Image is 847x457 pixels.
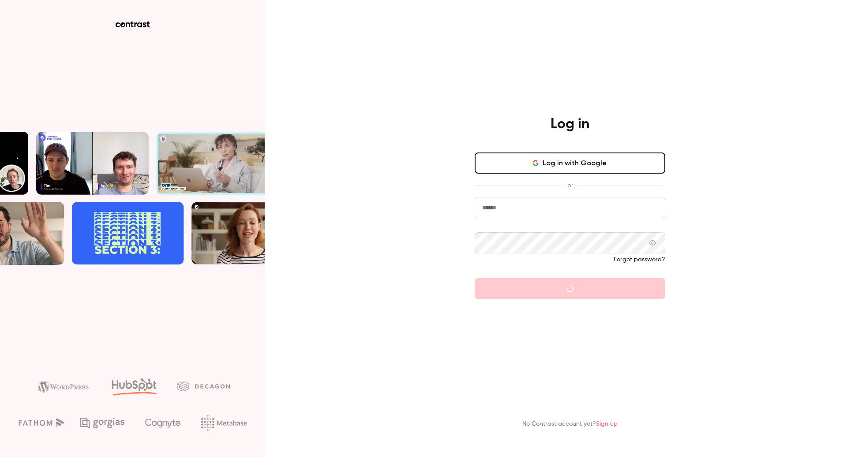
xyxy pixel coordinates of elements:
[563,181,577,190] span: or
[475,152,665,174] button: Log in with Google
[596,421,618,427] a: Sign up
[551,115,589,133] h4: Log in
[522,420,618,429] p: No Contrast account yet?
[614,256,665,263] a: Forgot password?
[177,381,230,391] img: decagon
